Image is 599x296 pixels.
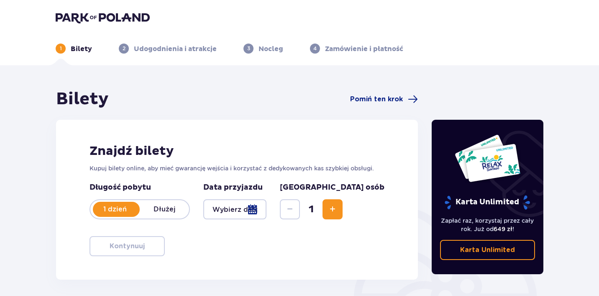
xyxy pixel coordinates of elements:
[203,183,263,193] p: Data przyjazdu
[247,45,250,52] p: 3
[140,205,189,214] p: Dłużej
[302,203,321,216] span: 1
[90,183,190,193] p: Długość pobytu
[440,240,535,260] a: Karta Unlimited
[323,199,343,219] button: Increase
[494,226,512,232] span: 649 zł
[90,143,384,159] h2: Znajdź bilety
[90,236,165,256] button: Kontynuuj
[280,183,384,193] p: [GEOGRAPHIC_DATA] osób
[134,44,217,54] p: Udogodnienia i atrakcje
[444,195,531,210] p: Karta Unlimited
[56,89,109,110] h1: Bilety
[60,45,62,52] p: 1
[90,164,384,172] p: Kupuj bilety online, aby mieć gwarancję wejścia i korzystać z dedykowanych kas szybkiej obsługi.
[110,242,145,251] p: Kontynuuj
[350,94,418,104] a: Pomiń ten krok
[280,199,300,219] button: Decrease
[90,205,140,214] p: 1 dzień
[350,95,403,104] span: Pomiń ten krok
[440,216,535,233] p: Zapłać raz, korzystaj przez cały rok. Już od !
[259,44,283,54] p: Nocleg
[313,45,317,52] p: 4
[71,44,92,54] p: Bilety
[56,12,150,23] img: Park of Poland logo
[460,245,515,255] p: Karta Unlimited
[123,45,125,52] p: 2
[325,44,403,54] p: Zamówienie i płatność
